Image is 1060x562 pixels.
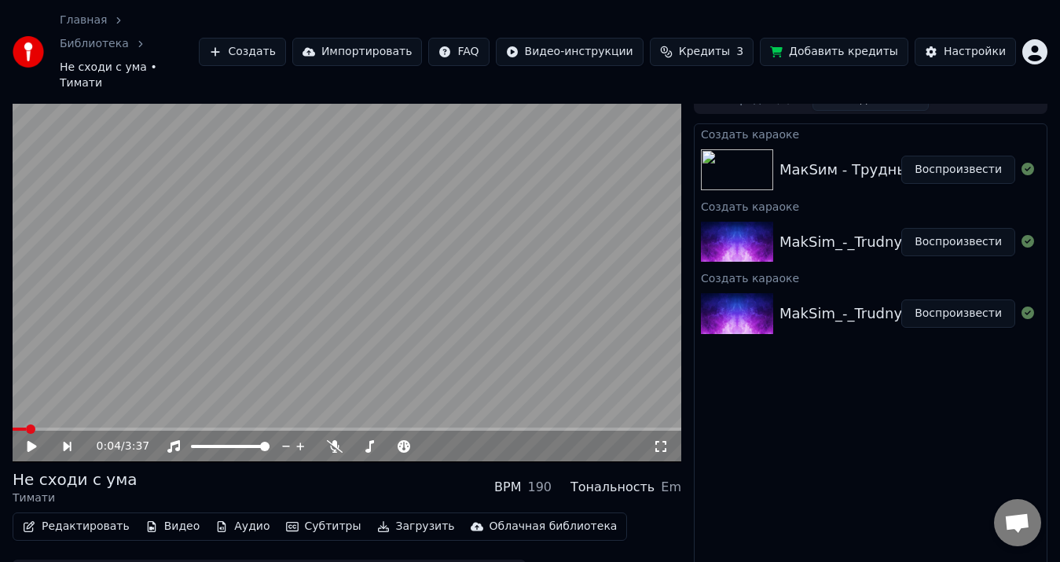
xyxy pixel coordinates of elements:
[527,478,552,497] div: 190
[494,478,521,497] div: BPM
[570,478,655,497] div: Тональность
[125,439,149,454] span: 3:37
[97,439,121,454] span: 0:04
[779,231,1048,253] div: MakSim_-_Trudnyjj_vozrast_47835988
[901,228,1015,256] button: Воспроизвести
[901,299,1015,328] button: Воспроизвести
[428,38,489,66] button: FAQ
[13,36,44,68] img: youka
[496,38,644,66] button: Видео-инструкции
[650,38,754,66] button: Кредиты3
[60,36,129,52] a: Библиотека
[695,124,1047,143] div: Создать караоке
[292,38,423,66] button: Импортировать
[901,156,1015,184] button: Воспроизвести
[13,490,138,506] div: Тимати
[209,516,276,538] button: Аудио
[760,38,908,66] button: Добавить кредиты
[779,303,1048,325] div: MakSim_-_Trudnyjj_vozrast_47835988
[139,516,207,538] button: Видео
[97,439,134,454] div: /
[60,13,107,28] a: Главная
[994,499,1041,546] a: Открытый чат
[199,38,285,66] button: Создать
[695,197,1047,215] div: Создать караоке
[779,159,980,181] div: МакSим - Трудный возраст
[17,516,136,538] button: Редактировать
[371,516,461,538] button: Загрузить
[944,44,1006,60] div: Настройки
[60,60,199,91] span: Не сходи с ума • Тимати
[736,44,743,60] span: 3
[915,38,1016,66] button: Настройки
[280,516,368,538] button: Субтитры
[661,478,681,497] div: Em
[679,44,730,60] span: Кредиты
[60,13,199,91] nav: breadcrumb
[490,519,618,534] div: Облачная библиотека
[13,468,138,490] div: Не сходи с ума
[695,268,1047,287] div: Создать караоке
